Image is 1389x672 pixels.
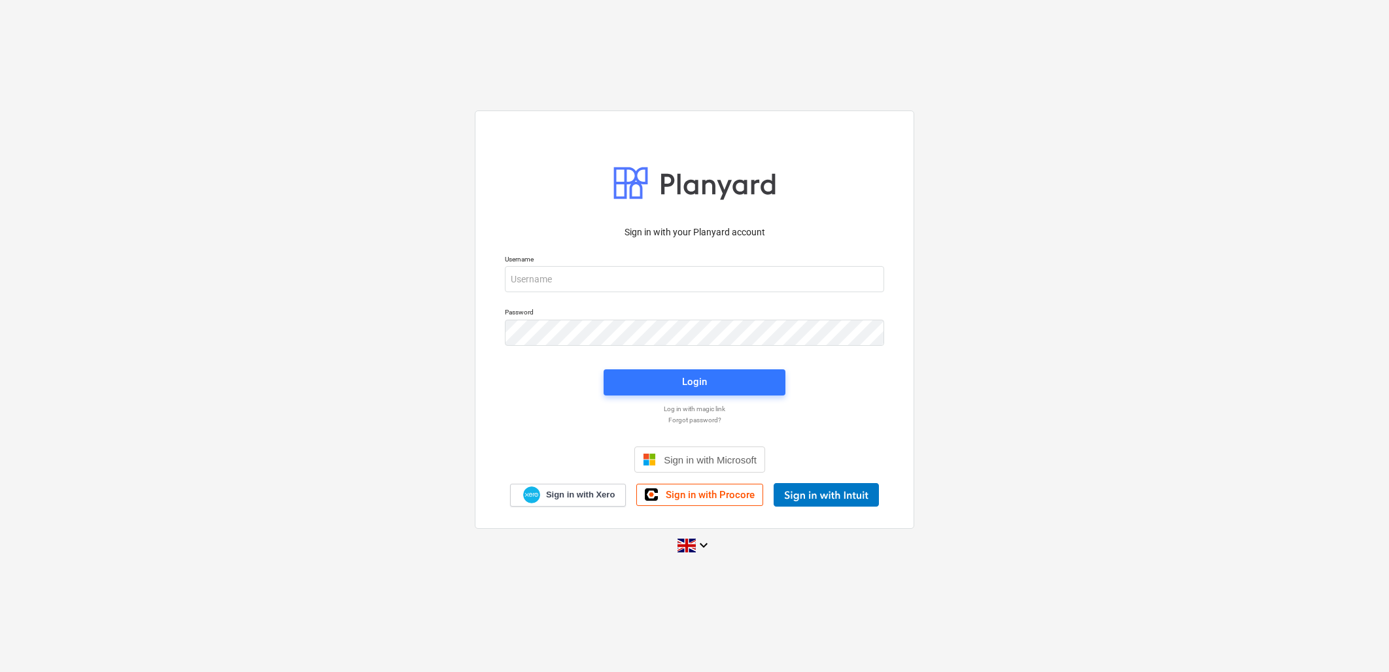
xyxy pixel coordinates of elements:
[505,226,884,239] p: Sign in with your Planyard account
[696,537,712,553] i: keyboard_arrow_down
[643,453,656,466] img: Microsoft logo
[505,308,884,319] p: Password
[636,484,763,506] a: Sign in with Procore
[498,405,891,413] a: Log in with magic link
[682,373,707,390] div: Login
[664,454,757,465] span: Sign in with Microsoft
[523,486,540,504] img: Xero logo
[666,489,755,501] span: Sign in with Procore
[498,416,891,424] a: Forgot password?
[546,489,615,501] span: Sign in with Xero
[505,255,884,266] p: Username
[604,369,785,395] button: Login
[510,484,626,507] a: Sign in with Xero
[505,266,884,292] input: Username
